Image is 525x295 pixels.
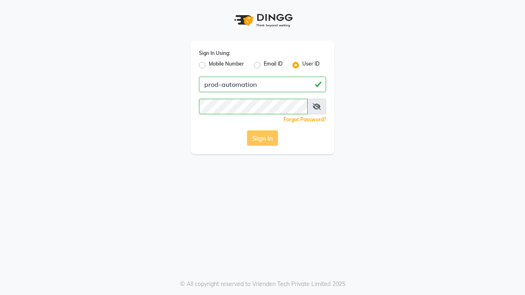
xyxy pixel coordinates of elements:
[199,99,308,114] input: Username
[230,8,295,32] img: logo1.svg
[283,116,326,123] a: Forgot Password?
[199,50,230,57] label: Sign In Using:
[264,60,283,70] label: Email ID
[199,77,326,92] input: Username
[209,60,244,70] label: Mobile Number
[302,60,320,70] label: User ID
